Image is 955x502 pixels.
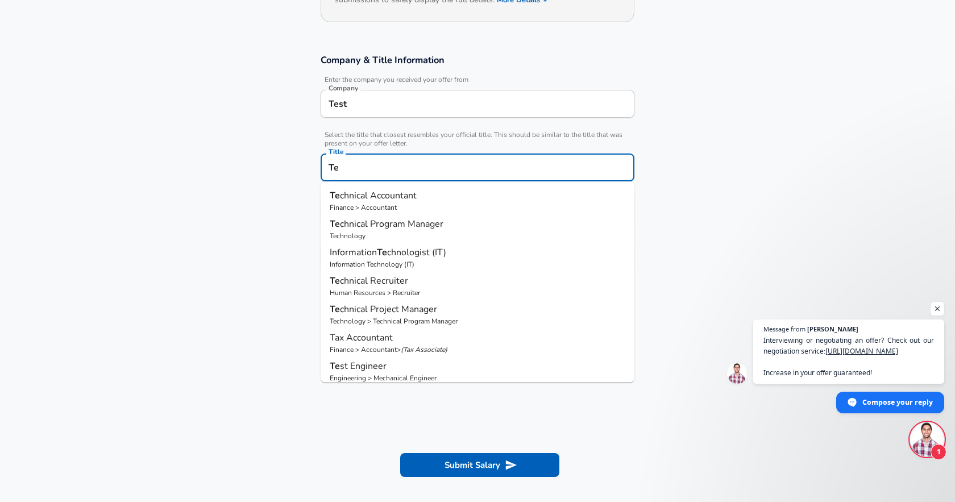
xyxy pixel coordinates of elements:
[340,218,443,230] span: chnical Program Manager
[329,85,358,92] label: Company
[330,288,625,298] p: Human Resources > Recruiter
[330,218,340,230] strong: Te
[330,373,625,383] p: Engineering > Mechanical Engineer
[330,275,340,287] strong: Te
[807,326,858,332] span: [PERSON_NAME]
[401,345,447,354] p: ( Tax Associate )
[326,159,629,176] input: Software Engineer
[330,331,393,344] span: Tax Accountant
[330,231,625,241] p: Technology
[910,422,944,457] div: Open chat
[330,202,625,213] p: Finance > Accountant
[329,148,343,155] label: Title
[931,444,946,460] span: 1
[377,246,387,259] strong: Te
[330,316,625,326] p: Technology > Technical Program Manager
[321,53,634,67] h3: Company & Title Information
[321,131,634,148] span: Select the title that closest resembles your official title. This should be similar to the title ...
[400,453,559,477] button: Submit Salary
[340,275,408,287] span: chnical Recruiter
[330,345,625,355] p: Finance > Accountant >
[340,360,387,372] span: st Engineer
[330,189,340,202] strong: Te
[330,360,340,372] strong: Te
[340,189,417,202] span: chnical Accountant
[763,326,805,332] span: Message from
[340,303,437,316] span: chnical Project Manager
[330,303,340,316] strong: Te
[862,392,933,412] span: Compose your reply
[326,95,629,113] input: Google
[763,335,934,378] span: Interviewing or negotiating an offer? Check out our negotiation service: Increase in your offer g...
[321,76,634,84] span: Enter the company you received your offer from
[330,246,377,259] span: Information
[387,246,446,259] span: chnologist (IT)
[330,259,625,269] p: Information Technology (IT)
